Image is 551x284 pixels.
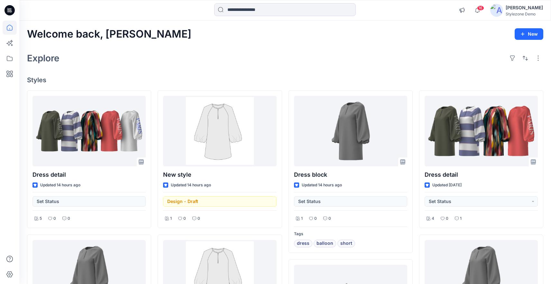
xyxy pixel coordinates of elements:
p: Updated [DATE] [432,182,462,189]
div: Stylezone Demo [506,12,543,16]
p: 0 [314,215,317,222]
a: Dress block [294,96,407,166]
p: 0 [68,215,70,222]
p: 1 [460,215,462,222]
a: New style [163,96,276,166]
span: dress [297,240,309,247]
p: Updated 14 hours ago [40,182,80,189]
p: Updated 14 hours ago [171,182,211,189]
p: Dress detail [32,170,146,179]
p: Dress detail [425,170,538,179]
p: 0 [53,215,56,222]
h4: Styles [27,76,543,84]
p: New style [163,170,276,179]
img: avatar [490,4,503,17]
a: Dress detail [425,96,538,166]
p: 1 [170,215,172,222]
span: short [340,240,352,247]
a: Dress detail [32,96,146,166]
div: [PERSON_NAME] [506,4,543,12]
p: 0 [197,215,200,222]
p: Tags [294,231,407,237]
p: Updated 14 hours ago [302,182,342,189]
p: 4 [432,215,434,222]
p: 5 [40,215,42,222]
button: New [515,28,543,40]
h2: Welcome back, [PERSON_NAME] [27,28,191,40]
span: balloon [317,240,333,247]
span: 16 [477,5,484,11]
p: 0 [446,215,448,222]
h2: Explore [27,53,60,63]
p: 0 [183,215,186,222]
p: 0 [328,215,331,222]
p: Dress block [294,170,407,179]
p: 1 [301,215,303,222]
